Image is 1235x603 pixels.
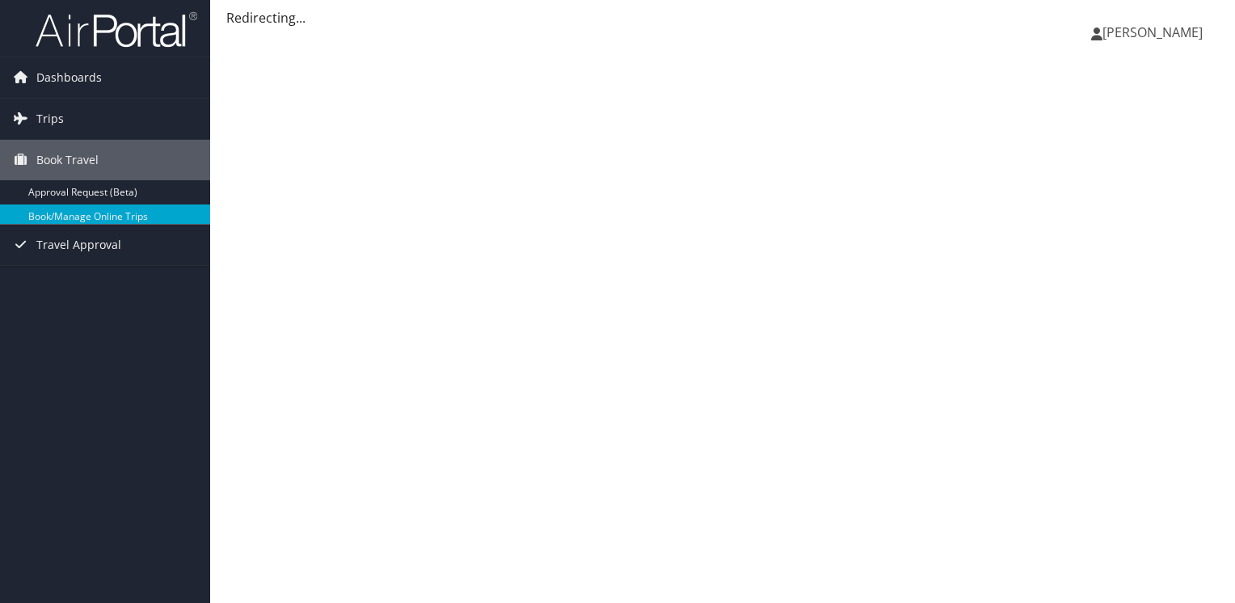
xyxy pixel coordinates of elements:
span: Trips [36,99,64,139]
div: Redirecting... [226,8,1219,27]
img: airportal-logo.png [36,11,197,48]
span: [PERSON_NAME] [1102,23,1203,41]
span: Travel Approval [36,225,121,265]
span: Book Travel [36,140,99,180]
a: [PERSON_NAME] [1091,8,1219,57]
span: Dashboards [36,57,102,98]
